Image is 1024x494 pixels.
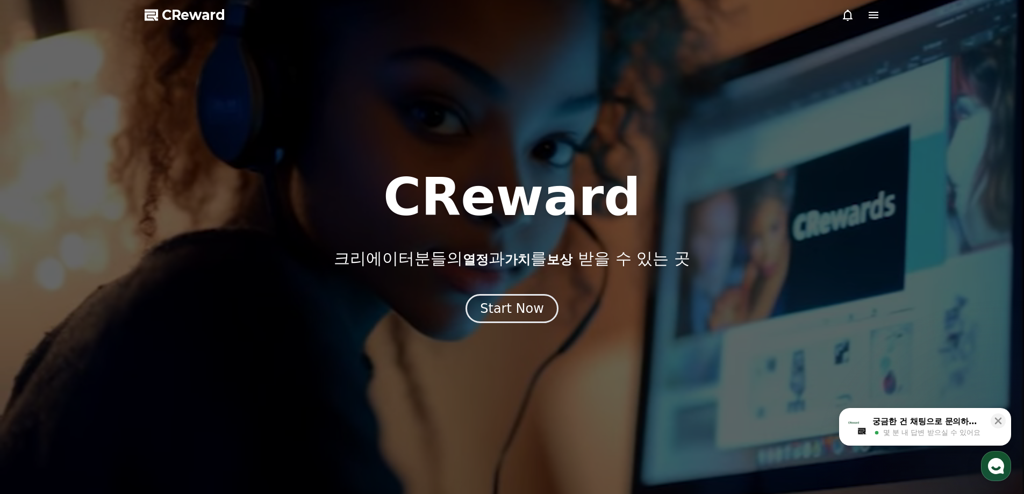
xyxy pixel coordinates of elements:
div: Start Now [480,300,544,317]
a: 대화 [71,341,139,368]
span: 홈 [34,357,40,366]
a: Start Now [466,305,558,315]
a: 홈 [3,341,71,368]
span: 열정 [463,252,489,267]
p: 크리에이터분들의 과 를 받을 수 있는 곳 [334,249,690,268]
span: 보상 [547,252,572,267]
a: CReward [145,6,225,24]
button: Start Now [466,294,558,323]
span: 대화 [98,357,111,366]
span: 가치 [505,252,531,267]
span: CReward [162,6,225,24]
h1: CReward [383,171,641,223]
span: 설정 [166,357,179,366]
a: 설정 [139,341,206,368]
